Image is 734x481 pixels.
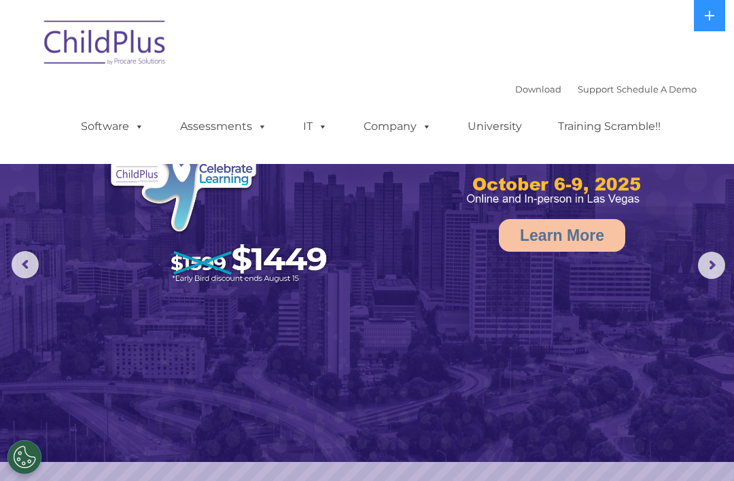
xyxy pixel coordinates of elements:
[544,113,674,140] a: Training Scramble!!
[350,113,445,140] a: Company
[67,113,158,140] a: Software
[7,440,41,474] button: Cookies Settings
[37,11,173,79] img: ChildPlus by Procare Solutions
[167,113,281,140] a: Assessments
[454,113,536,140] a: University
[515,84,697,95] font: |
[499,219,625,252] a: Learn More
[515,84,561,95] a: Download
[578,84,614,95] a: Support
[290,113,341,140] a: IT
[616,84,697,95] a: Schedule A Demo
